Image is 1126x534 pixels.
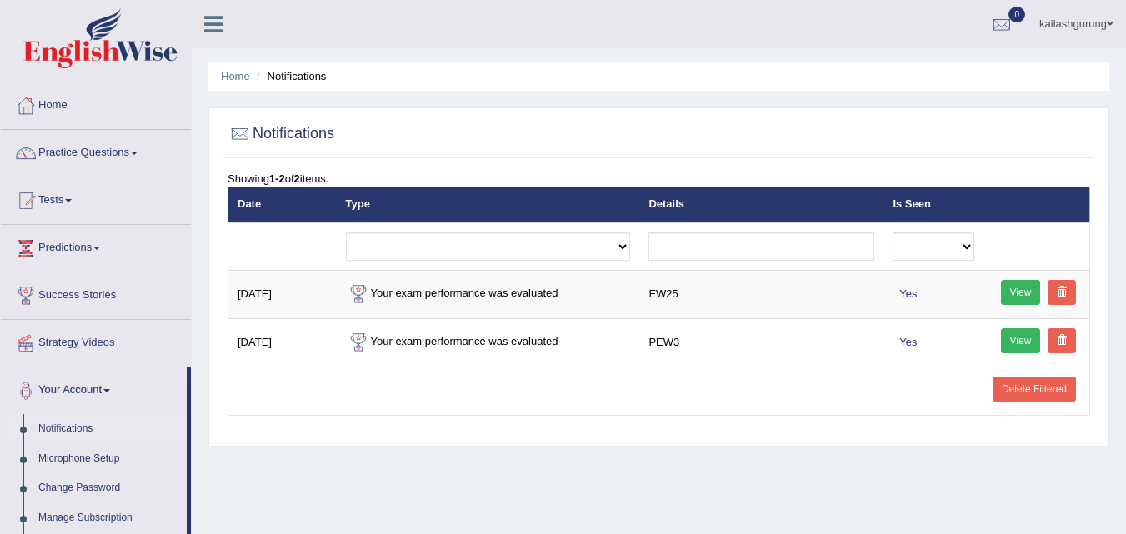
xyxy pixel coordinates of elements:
[1001,328,1041,353] a: View
[337,270,640,318] td: Your exam performance was evaluated
[337,318,640,367] td: Your exam performance was evaluated
[893,333,923,351] span: Yes
[993,377,1076,402] a: Delete Filtered
[893,197,931,210] a: Is Seen
[228,318,337,367] td: [DATE]
[1,177,191,219] a: Tests
[1008,7,1025,22] span: 0
[228,122,334,147] h2: Notifications
[221,70,250,82] a: Home
[1048,328,1076,353] a: Delete
[1,320,191,362] a: Strategy Videos
[1,272,191,314] a: Success Stories
[228,171,1090,187] div: Showing of items.
[648,197,684,210] a: Details
[253,68,326,84] li: Notifications
[31,444,187,474] a: Microphone Setup
[31,473,187,503] a: Change Password
[1,130,191,172] a: Practice Questions
[639,318,883,367] td: PEW3
[1,367,187,409] a: Your Account
[228,270,337,318] td: [DATE]
[1001,280,1041,305] a: View
[1048,280,1076,305] a: Delete
[31,503,187,533] a: Manage Subscription
[346,197,370,210] a: Type
[31,414,187,444] a: Notifications
[294,172,300,185] b: 2
[639,270,883,318] td: EW25
[269,172,285,185] b: 1-2
[238,197,261,210] a: Date
[893,285,923,302] span: Yes
[1,225,191,267] a: Predictions
[1,82,191,124] a: Home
